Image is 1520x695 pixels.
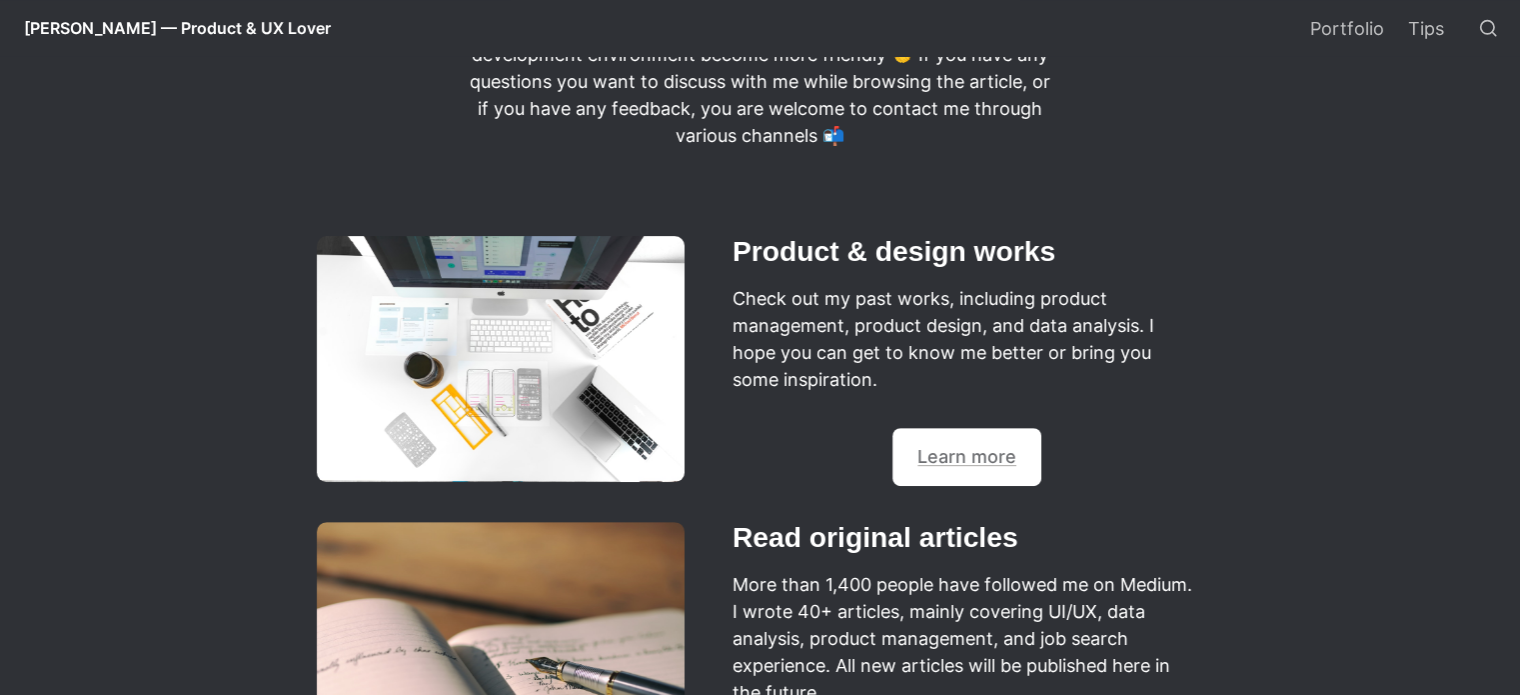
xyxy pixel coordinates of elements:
h2: Product & design works [731,230,1204,273]
img: image [317,236,685,482]
h2: Read original articles [731,516,1204,559]
a: Learn more [917,446,1016,467]
p: Check out my past works, including product management, product design, and data analysis. I hope ... [731,282,1204,396]
span: [PERSON_NAME] — Product & UX Lover [24,18,331,38]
